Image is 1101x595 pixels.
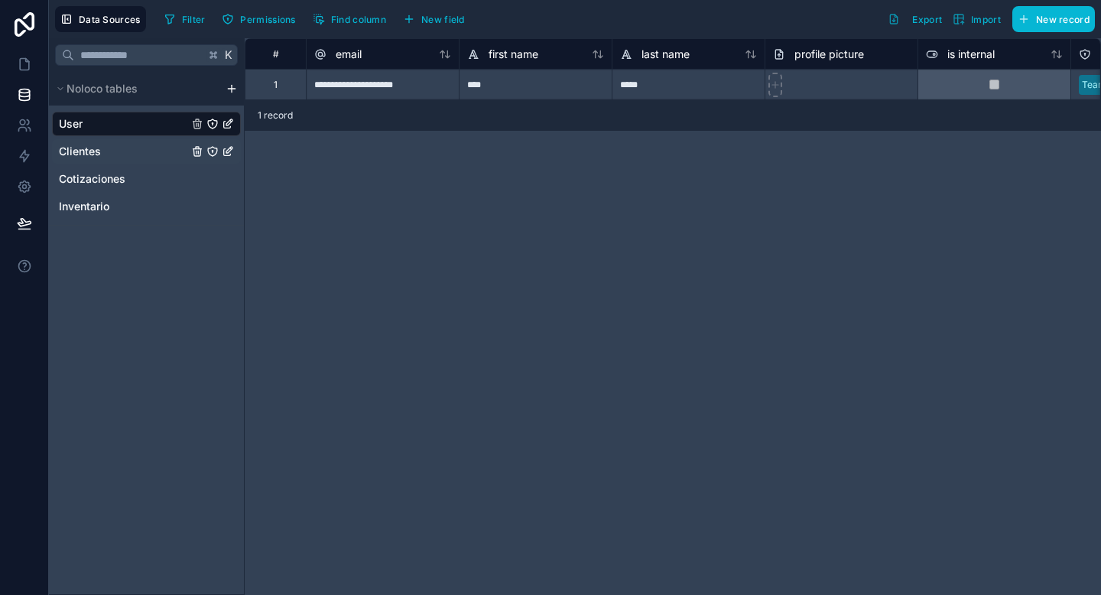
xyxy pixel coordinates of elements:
a: New record [1006,6,1095,32]
a: Permissions [216,8,307,31]
span: last name [641,47,690,62]
span: profile picture [794,47,864,62]
span: K [223,50,234,60]
span: email [336,47,362,62]
span: Filter [182,14,206,25]
div: # [257,48,294,60]
span: Data Sources [79,14,141,25]
button: New field [398,8,470,31]
span: first name [489,47,538,62]
span: Export [912,14,942,25]
span: New field [421,14,465,25]
span: is internal [947,47,995,62]
span: Permissions [240,14,295,25]
button: Filter [158,8,211,31]
button: Permissions [216,8,300,31]
span: Import [971,14,1001,25]
div: 1 [274,79,278,91]
button: Data Sources [55,6,146,32]
button: Import [947,6,1006,32]
button: New record [1012,6,1095,32]
span: 1 record [258,109,293,122]
span: New record [1036,14,1090,25]
button: Find column [307,8,391,31]
button: Export [882,6,947,32]
span: Find column [331,14,386,25]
